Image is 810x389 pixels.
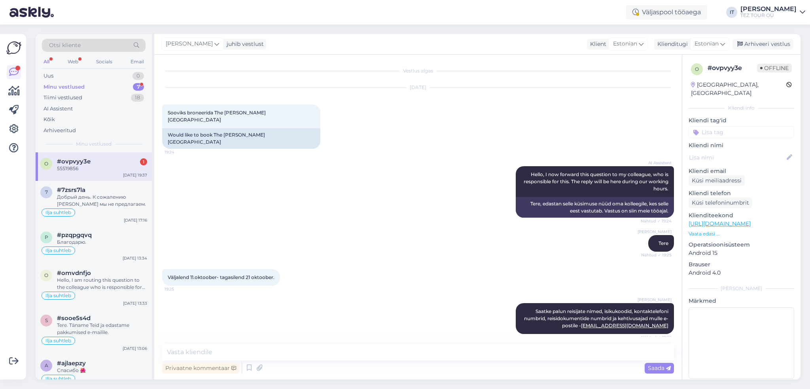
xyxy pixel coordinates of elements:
[140,158,147,165] div: 1
[689,249,794,257] p: Android 15
[689,116,794,125] p: Kliendi tag'id
[168,110,266,123] span: Sooviks broneerida The [PERSON_NAME][GEOGRAPHIC_DATA]
[524,308,670,328] span: Saatke palun reisijate nimed, isikukoodid, kontaktelefoni numbrid, reisidokumentide numbrid ja ke...
[42,57,51,67] div: All
[162,363,239,374] div: Privaatne kommentaar
[642,160,672,166] span: AI Assistent
[757,64,792,72] span: Offline
[131,94,144,102] div: 18
[689,175,745,186] div: Küsi meiliaadressi
[57,269,91,277] span: #omvdnfjo
[689,220,751,227] a: [URL][DOMAIN_NAME]
[123,172,147,178] div: [DATE] 19:37
[740,6,797,12] div: [PERSON_NAME]
[659,240,668,246] span: Tere
[689,230,794,237] p: Vaata edasi ...
[133,83,144,91] div: 7
[638,229,672,235] span: [PERSON_NAME]
[6,40,21,55] img: Askly Logo
[626,5,707,19] div: Väljaspool tööaega
[638,297,672,303] span: [PERSON_NAME]
[689,211,794,220] p: Klienditeekond
[45,189,48,195] span: 7
[689,189,794,197] p: Kliendi telefon
[57,194,147,208] div: Добрый день. К сожалению [PERSON_NAME] мы не предлагаем.
[162,67,674,74] div: Vestlus algas
[57,165,147,172] div: 55519856
[162,128,320,149] div: Would like to book The [PERSON_NAME][GEOGRAPHIC_DATA]
[76,140,112,148] span: Minu vestlused
[689,197,752,208] div: Küsi telefoninumbrit
[124,217,147,223] div: [DATE] 17:16
[691,81,786,97] div: [GEOGRAPHIC_DATA], [GEOGRAPHIC_DATA]
[45,248,71,253] span: Ilja suhtleb
[44,161,48,167] span: o
[166,40,213,48] span: [PERSON_NAME]
[689,241,794,249] p: Operatsioonisüsteem
[57,367,147,374] div: Спасибо 🌺
[695,40,719,48] span: Estonian
[689,285,794,292] div: [PERSON_NAME]
[223,40,264,48] div: juhib vestlust
[654,40,688,48] div: Klienditugi
[44,72,53,80] div: Uus
[49,41,81,49] span: Otsi kliente
[689,297,794,305] p: Märkmed
[57,315,91,322] span: #sooe5s4d
[44,94,82,102] div: Tiimi vestlused
[57,277,147,291] div: Hello, I am routing this question to the colleague who is responsible for this topic. The reply m...
[44,116,55,123] div: Kõik
[648,364,671,372] span: Saada
[581,323,668,328] a: [EMAIL_ADDRESS][DOMAIN_NAME]
[689,167,794,175] p: Kliendi email
[641,252,672,258] span: Nähtud ✓ 19:25
[57,186,85,194] span: #7zsrs7la
[689,269,794,277] p: Android 4.0
[123,345,147,351] div: [DATE] 13:06
[689,141,794,150] p: Kliendi nimi
[689,260,794,269] p: Brauser
[45,317,48,323] span: s
[57,360,86,367] span: #ajlaepzy
[66,57,80,67] div: Web
[45,362,48,368] span: a
[45,234,48,240] span: p
[44,105,73,113] div: AI Assistent
[57,239,147,246] div: Благодарю.
[641,218,672,224] span: Nähtud ✓ 19:24
[95,57,114,67] div: Socials
[740,6,805,19] a: [PERSON_NAME]TEZ TOUR OÜ
[162,84,674,91] div: [DATE]
[57,232,92,239] span: #pzqpgqvq
[732,39,793,49] div: Arhiveeri vestlus
[44,83,85,91] div: Minu vestlused
[165,149,194,155] span: 19:24
[123,300,147,306] div: [DATE] 13:33
[524,171,670,192] span: Hello, I now forward this question to my colleague, who is responsible for this. The reply will b...
[165,286,194,292] span: 19:25
[45,210,71,215] span: Ilja suhtleb
[689,126,794,138] input: Lisa tag
[44,127,76,135] div: Arhiveeritud
[45,293,71,298] span: Ilja suhtleb
[45,376,71,381] span: Ilja suhtleb
[45,338,71,343] span: Ilja suhtleb
[689,104,794,112] div: Kliendi info
[740,12,797,19] div: TEZ TOUR OÜ
[641,334,672,340] span: Nähtud ✓ 19:26
[689,153,785,162] input: Lisa nimi
[695,66,699,72] span: o
[129,57,146,67] div: Email
[168,274,274,280] span: Väljalend 11.oktoober- tagasilend 21 oktoober.
[57,158,91,165] span: #ovpvyy3e
[587,40,606,48] div: Klient
[123,255,147,261] div: [DATE] 13:34
[44,272,48,278] span: o
[726,7,737,18] div: IT
[57,322,147,336] div: Tere. Täname Teid ja edastame pakkumised e-mailile.
[708,63,757,73] div: # ovpvyy3e
[516,197,674,218] div: Tere, edastan selle küsimuse nüüd oma kolleegile, kes selle eest vastutab. Vastus on siin meie tö...
[613,40,637,48] span: Estonian
[132,72,144,80] div: 0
